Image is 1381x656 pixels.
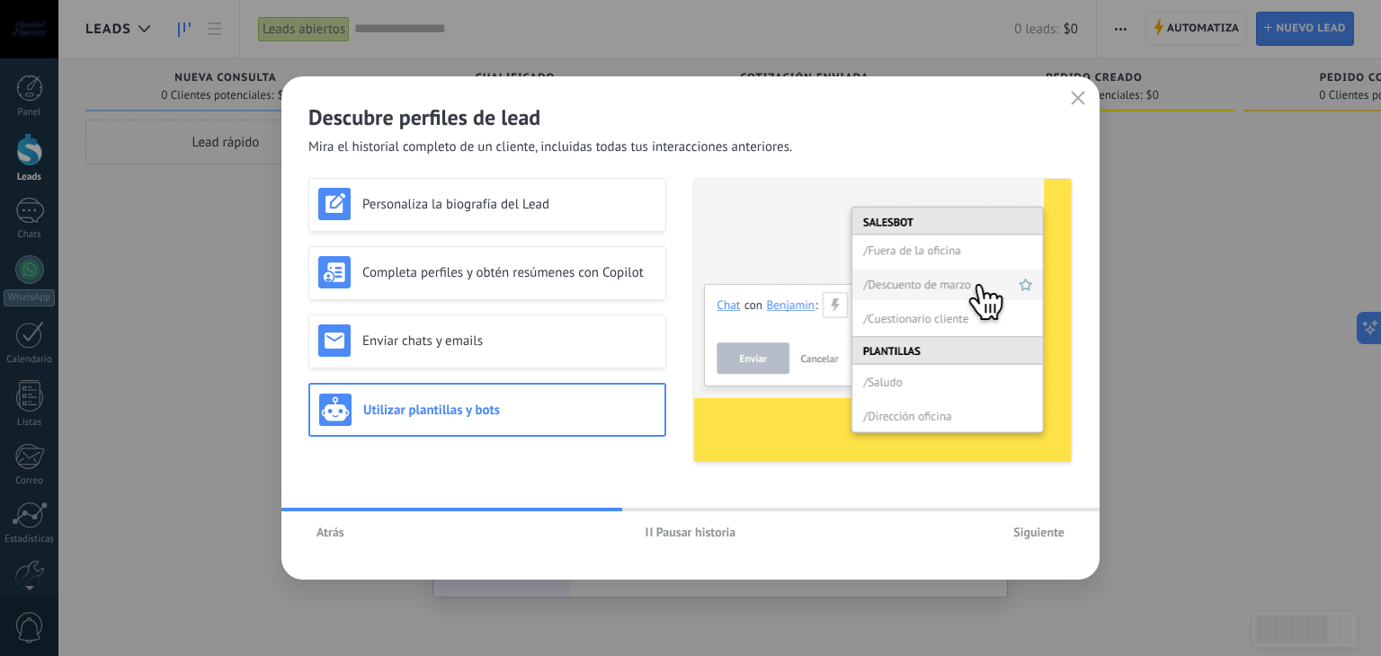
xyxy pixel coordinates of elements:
[637,519,744,545] button: Pausar historia
[308,138,792,156] span: Mira el historial completo de un cliente, incluidas todas tus interacciones anteriores.
[1005,519,1073,545] button: Siguiente
[316,526,344,538] span: Atrás
[656,526,736,538] span: Pausar historia
[363,402,655,419] h3: Utilizar plantillas y bots
[308,103,1073,131] h2: Descubre perfiles de lead
[362,264,656,281] h3: Completa perfiles y obtén resúmenes con Copilot
[362,196,656,213] h3: Personaliza la biografía del Lead
[1013,526,1065,538] span: Siguiente
[362,332,656,350] h3: Enviar chats y emails
[308,519,352,545] button: Atrás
